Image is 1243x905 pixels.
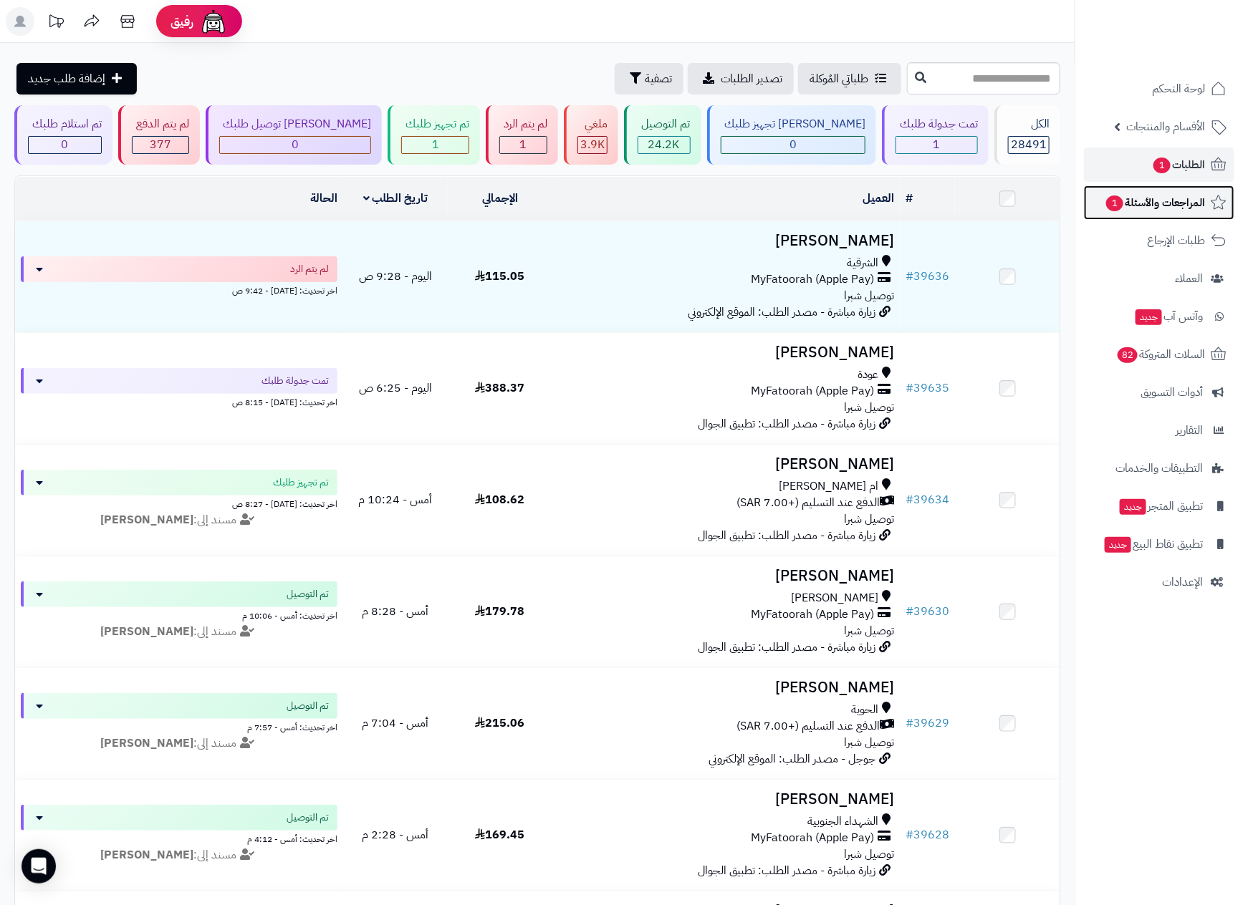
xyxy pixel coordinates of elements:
div: [PERSON_NAME] تجهيز طلبك [721,116,866,132]
span: أمس - 7:04 م [363,715,429,732]
span: # [906,268,913,285]
div: مسند إلى: [10,847,348,863]
span: 1 [1153,158,1171,173]
a: لم يتم الرد 1 [483,105,561,165]
div: Open Intercom Messenger [21,849,56,884]
div: 0 [220,137,371,153]
a: تاريخ الطلب [363,190,428,207]
span: السلات المتروكة [1116,344,1205,364]
div: 1 [896,137,977,153]
span: 24.2K [648,136,680,153]
a: العميل [863,190,894,207]
a: [PERSON_NAME] تجهيز طلبك 0 [704,105,880,165]
div: الكل [1008,116,1050,132]
span: الحوية [851,702,878,718]
span: MyFatoorah (Apple Pay) [751,830,874,846]
span: التطبيقات والخدمات [1115,458,1203,478]
h3: [PERSON_NAME] [558,344,895,361]
div: اخر تحديث: أمس - 10:06 م [21,607,337,622]
div: لم يتم الرد [499,116,547,132]
span: ام [PERSON_NAME] [779,478,878,495]
a: #39635 [906,379,949,397]
span: جديد [1136,309,1162,325]
span: تم التوصيل [287,587,329,601]
a: تطبيق نقاط البيعجديد [1084,527,1234,561]
div: اخر تحديث: [DATE] - 8:15 ص [21,394,337,409]
div: 0 [721,137,865,153]
a: تحديثات المنصة [38,7,74,39]
a: تمت جدولة طلبك 1 [879,105,992,165]
a: طلبات الإرجاع [1084,223,1234,258]
span: طلباتي المُوكلة [810,70,868,87]
span: 108.62 [475,491,524,508]
span: رفيق [171,13,193,30]
span: 215.06 [475,715,524,732]
h3: [PERSON_NAME] [558,679,895,696]
span: زيارة مباشرة - مصدر الطلب: تطبيق الجوال [698,415,875,432]
span: توصيل شبرا [844,734,894,751]
span: MyFatoorah (Apple Pay) [751,383,874,400]
span: التقارير [1176,420,1203,440]
a: وآتس آبجديد [1084,299,1234,334]
span: أمس - 8:28 م [363,603,429,620]
span: وآتس آب [1134,306,1203,326]
div: 3880 [578,137,607,153]
span: 0 [292,136,299,153]
div: 1 [402,137,469,153]
span: # [906,603,913,620]
div: 24231 [638,137,690,153]
span: توصيل شبرا [844,399,894,416]
a: التقارير [1084,413,1234,447]
span: أمس - 10:24 م [359,491,433,508]
strong: [PERSON_NAME] [100,846,193,863]
a: #39630 [906,603,949,620]
h3: [PERSON_NAME] [558,568,895,584]
span: توصيل شبرا [844,622,894,639]
span: اليوم - 9:28 ص [359,268,432,285]
span: أدوات التسويق [1141,382,1203,402]
div: [PERSON_NAME] توصيل طلبك [219,116,372,132]
span: تم التوصيل [287,699,329,713]
strong: [PERSON_NAME] [100,735,193,752]
h3: [PERSON_NAME] [558,233,895,249]
a: لوحة التحكم [1084,72,1234,106]
h3: [PERSON_NAME] [558,456,895,473]
span: توصيل شبرا [844,510,894,528]
a: [PERSON_NAME] توصيل طلبك 0 [203,105,385,165]
h3: [PERSON_NAME] [558,791,895,808]
span: # [906,379,913,397]
span: عودة [858,367,878,383]
span: إضافة طلب جديد [28,70,105,87]
span: 3.9K [580,136,605,153]
a: الإعدادات [1084,565,1234,599]
a: #39629 [906,715,949,732]
a: تم استلام طلبك 0 [11,105,115,165]
img: ai-face.png [199,7,228,36]
span: تصدير الطلبات [721,70,782,87]
div: تم استلام طلبك [28,116,102,132]
span: تصفية [645,70,672,87]
div: اخر تحديث: أمس - 7:57 م [21,719,337,734]
div: تم تجهيز طلبك [401,116,469,132]
span: الشرقية [847,255,878,271]
a: الكل28491 [992,105,1063,165]
strong: [PERSON_NAME] [100,511,193,528]
a: #39634 [906,491,949,508]
span: MyFatoorah (Apple Pay) [751,606,874,623]
a: لم يتم الدفع 377 [115,105,203,165]
a: السلات المتروكة82 [1084,337,1234,372]
span: 1 [934,136,941,153]
a: تم تجهيز طلبك 1 [385,105,483,165]
span: جديد [1105,537,1131,553]
span: الأقسام والمنتجات [1126,117,1205,137]
div: اخر تحديث: أمس - 4:12 م [21,831,337,846]
div: لم يتم الدفع [132,116,189,132]
a: العملاء [1084,261,1234,296]
a: إضافة طلب جديد [16,63,137,95]
span: 82 [1118,347,1138,363]
span: # [906,491,913,508]
span: تم تجهيز طلبك [273,475,329,490]
span: الطلبات [1152,155,1205,175]
span: زيارة مباشرة - مصدر الطلب: تطبيق الجوال [698,527,875,544]
a: الطلبات1 [1084,147,1234,182]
